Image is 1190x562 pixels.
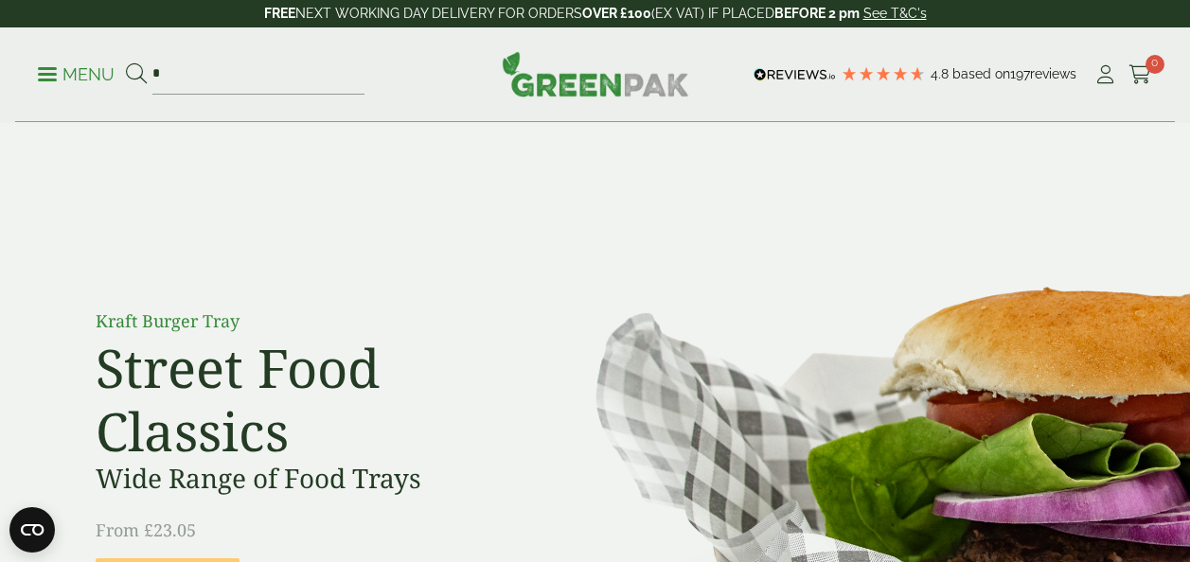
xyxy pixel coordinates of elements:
[502,51,689,97] img: GreenPak Supplies
[952,66,1010,81] span: Based on
[38,63,115,82] a: Menu
[582,6,651,21] strong: OVER £100
[774,6,860,21] strong: BEFORE 2 pm
[1010,66,1030,81] span: 197
[9,507,55,553] button: Open CMP widget
[841,65,926,82] div: 4.79 Stars
[264,6,295,21] strong: FREE
[931,66,952,81] span: 4.8
[96,308,522,334] p: Kraft Burger Tray
[1128,61,1152,89] a: 0
[96,336,522,463] h2: Street Food Classics
[1093,65,1117,84] i: My Account
[96,518,196,541] span: From £23.05
[96,463,522,495] h3: Wide Range of Food Trays
[1030,66,1076,81] span: reviews
[1146,55,1164,74] span: 0
[863,6,927,21] a: See T&C's
[754,68,836,81] img: REVIEWS.io
[1128,65,1152,84] i: Cart
[38,63,115,86] p: Menu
